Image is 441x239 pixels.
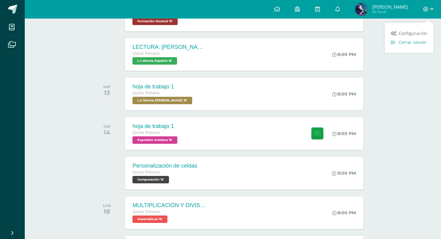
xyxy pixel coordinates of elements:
span: Quinto Primaria [132,170,160,174]
div: LUN [103,203,111,208]
span: Quinto Primaria [132,51,160,56]
span: Matemáticas 'B' [132,216,167,223]
a: Cerrar sesión [385,38,434,47]
img: 275db963508f5c90b83d19d8e2f96d7d.png [355,3,368,15]
div: MIÉ [103,85,110,89]
div: 14 [103,129,110,136]
div: 13 [103,89,110,96]
div: hoja de trabajo 1 [132,83,194,90]
span: L.2 Idioma Maya Kaqchikel 'B' [132,97,192,104]
div: Personalización de celdas [132,163,197,169]
span: Quinto Primaria [132,91,160,95]
span: [PERSON_NAME] [372,4,408,10]
span: Formación Musical 'B' [132,18,178,25]
span: Quinto Primaria [132,130,160,135]
div: MULTIPLICACIÓN Y DIVISIÓN CON NÚMEROS DECIMALES [132,202,207,209]
div: hoja de trabajo 1 [132,123,179,130]
div: 18 [103,208,111,215]
span: Computación 'B' [132,176,169,183]
div: 8:00 PM [332,91,356,97]
div: LECTURA: [PERSON_NAME] EL DIBUJANTE [132,44,207,50]
span: Cerrar sesión [399,39,426,45]
div: JUE [103,124,110,129]
span: L.1 Idioma Español 'B' [132,57,177,65]
span: Configuración [399,30,427,36]
div: 8:00 PM [332,210,356,216]
span: Expresión Artística 'B' [132,136,177,144]
div: 8:00 PM [332,52,356,57]
span: Mi Perfil [372,9,408,15]
div: 8:00 PM [332,131,356,136]
a: Configuración [385,29,434,38]
div: 11:00 PM [332,170,356,176]
span: Quinto Primaria [132,210,160,214]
